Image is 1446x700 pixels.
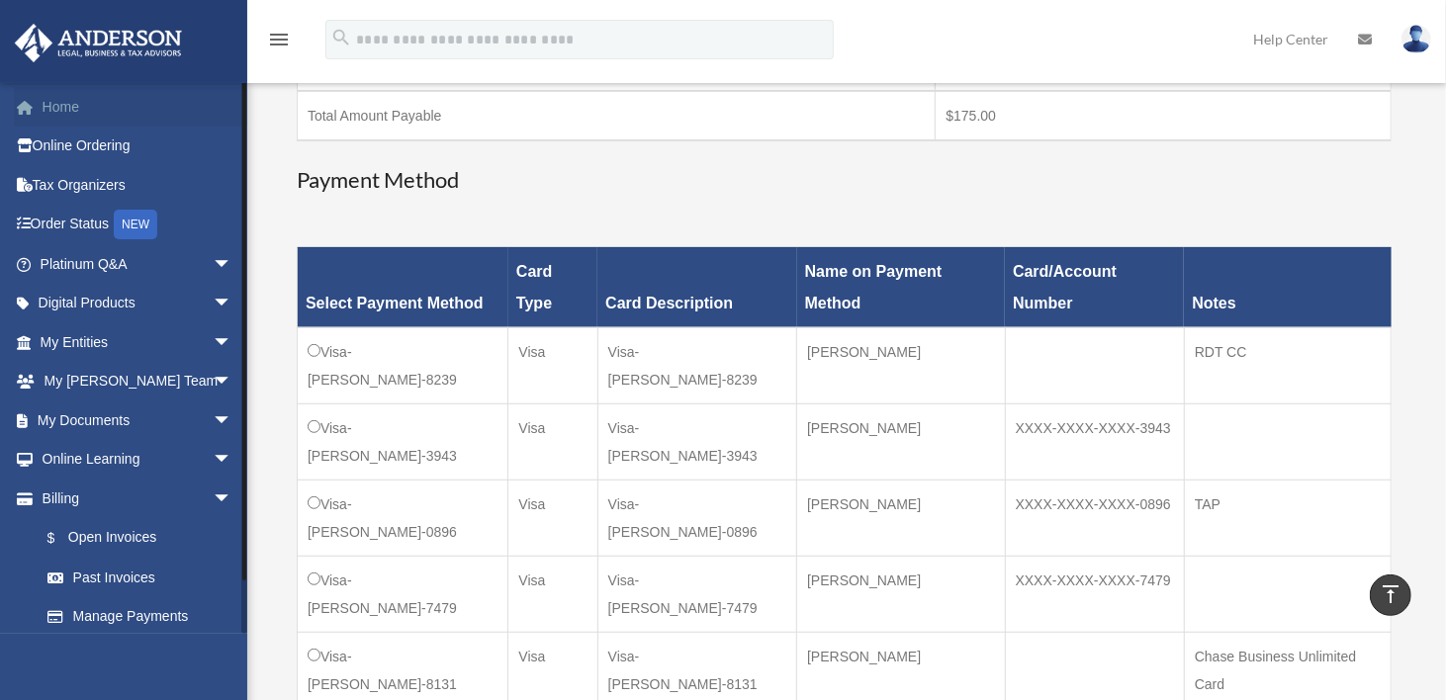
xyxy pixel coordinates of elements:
th: Card Description [597,247,796,327]
a: My Entitiesarrow_drop_down [14,322,262,362]
a: $Open Invoices [28,518,242,559]
th: Card Type [508,247,597,327]
td: Visa-[PERSON_NAME]-8239 [597,327,796,403]
td: [PERSON_NAME] [797,403,1006,480]
td: Visa-[PERSON_NAME]-8239 [298,327,508,403]
td: [PERSON_NAME] [797,480,1006,556]
a: vertical_align_top [1370,574,1411,616]
td: Visa [508,327,597,403]
span: arrow_drop_down [213,440,252,481]
span: arrow_drop_down [213,479,252,519]
td: Visa-[PERSON_NAME]-0896 [597,480,796,556]
td: XXXX-XXXX-XXXX-0896 [1005,480,1184,556]
td: Visa-[PERSON_NAME]-7479 [597,556,796,632]
td: Visa-[PERSON_NAME]-3943 [597,403,796,480]
a: Platinum Q&Aarrow_drop_down [14,244,262,284]
span: arrow_drop_down [213,400,252,441]
a: Past Invoices [28,558,252,597]
th: Select Payment Method [298,247,508,327]
a: Home [14,87,262,127]
a: Online Ordering [14,127,262,166]
a: Digital Productsarrow_drop_down [14,284,262,323]
td: Visa-[PERSON_NAME]-0896 [298,480,508,556]
td: RDT CC [1184,327,1391,403]
i: search [330,27,352,48]
td: Visa-[PERSON_NAME]-7479 [298,556,508,632]
td: Visa [508,480,597,556]
td: Total Amount Payable [298,91,936,140]
td: XXXX-XXXX-XXXX-3943 [1005,403,1184,480]
span: arrow_drop_down [213,244,252,285]
i: vertical_align_top [1379,582,1402,606]
th: Notes [1184,247,1391,327]
a: My [PERSON_NAME] Teamarrow_drop_down [14,362,262,401]
img: User Pic [1401,25,1431,53]
td: Visa [508,556,597,632]
a: Order StatusNEW [14,205,262,245]
span: arrow_drop_down [213,322,252,363]
span: arrow_drop_down [213,284,252,324]
img: Anderson Advisors Platinum Portal [9,24,188,62]
a: Billingarrow_drop_down [14,479,252,518]
td: Visa [508,403,597,480]
div: NEW [114,210,157,239]
td: TAP [1184,480,1391,556]
td: [PERSON_NAME] [797,556,1006,632]
i: menu [267,28,291,51]
td: XXXX-XXXX-XXXX-7479 [1005,556,1184,632]
a: Manage Payments [28,597,252,637]
span: $ [58,526,68,551]
a: My Documentsarrow_drop_down [14,400,262,440]
a: Online Learningarrow_drop_down [14,440,262,480]
a: Tax Organizers [14,165,262,205]
th: Name on Payment Method [797,247,1006,327]
td: [PERSON_NAME] [797,327,1006,403]
a: menu [267,35,291,51]
td: Visa-[PERSON_NAME]-3943 [298,403,508,480]
h3: Payment Method [297,165,1392,196]
td: $175.00 [936,91,1392,140]
span: arrow_drop_down [213,362,252,402]
th: Card/Account Number [1005,247,1184,327]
